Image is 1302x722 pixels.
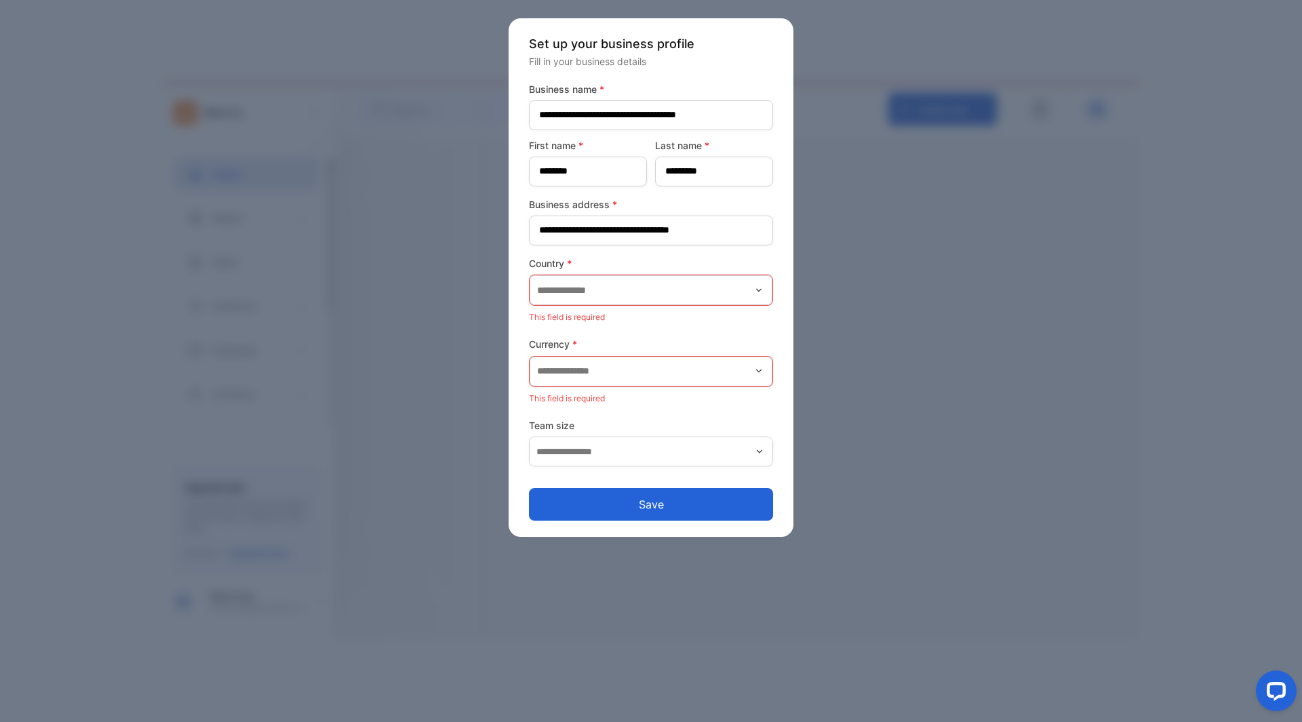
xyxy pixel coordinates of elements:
p: This field is required [529,390,773,407]
label: Last name [655,138,773,153]
iframe: LiveChat chat widget [1245,665,1302,722]
label: Business name [529,82,773,96]
p: Fill in your business details [529,54,773,68]
label: Currency [529,337,773,351]
p: This field is required [529,308,773,326]
label: Business address [529,197,773,212]
label: Team size [529,418,773,433]
button: Save [529,488,773,521]
p: Set up your business profile [529,35,773,53]
label: Country [529,256,773,270]
label: First name [529,138,647,153]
